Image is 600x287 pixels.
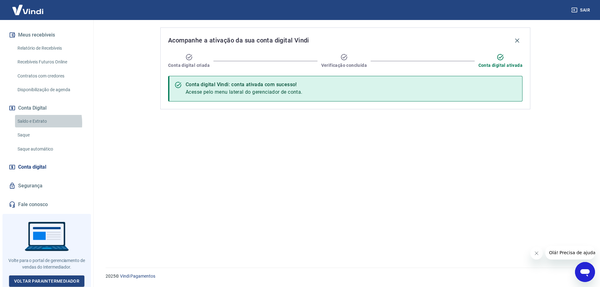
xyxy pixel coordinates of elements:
[7,101,86,115] button: Conta Digital
[4,4,52,9] span: Olá! Precisa de ajuda?
[7,0,48,19] img: Vindi
[15,83,86,96] a: Disponibilização de agenda
[478,62,522,68] span: Conta digital ativada
[7,179,86,193] a: Segurança
[7,28,86,42] button: Meus recebíveis
[530,247,543,260] iframe: Fechar mensagem
[168,62,210,68] span: Conta digital criada
[7,160,86,174] a: Conta digital
[15,56,86,68] a: Recebíveis Futuros Online
[9,275,85,287] a: Voltar paraIntermediador
[168,35,309,45] span: Acompanhe a ativação da sua conta digital Vindi
[186,89,302,95] span: Acesse pelo menu lateral do gerenciador de conta.
[321,62,367,68] span: Verificação concluída
[106,273,585,280] p: 2025 ©
[15,129,86,141] a: Saque
[575,262,595,282] iframe: Botão para abrir a janela de mensagens
[18,163,46,171] span: Conta digital
[15,115,86,128] a: Saldo e Extrato
[570,4,592,16] button: Sair
[545,246,595,260] iframe: Mensagem da empresa
[15,42,86,55] a: Relatório de Recebíveis
[186,81,302,88] div: Conta digital Vindi: conta ativada com sucesso!
[15,143,86,156] a: Saque automático
[15,70,86,82] a: Contratos com credores
[7,198,86,211] a: Fale conosco
[120,274,155,279] a: Vindi Pagamentos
